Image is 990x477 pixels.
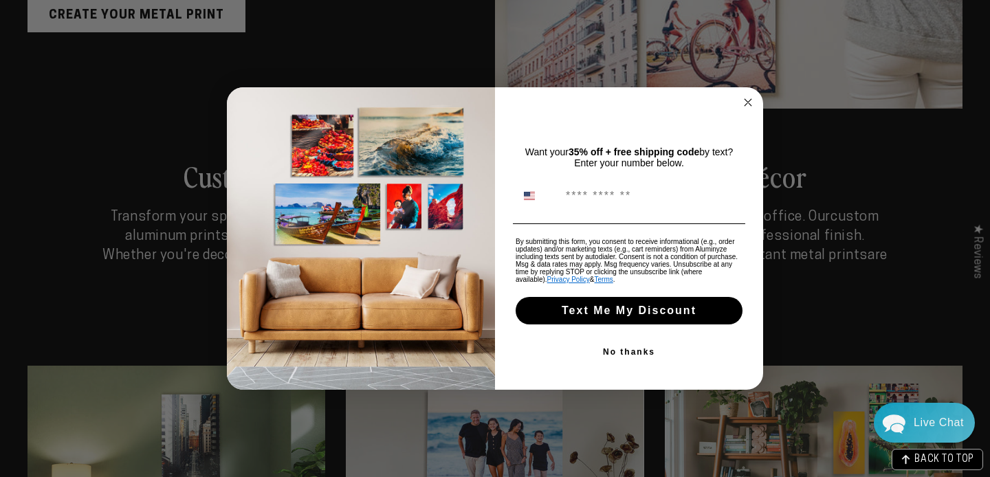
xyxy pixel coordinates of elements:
[914,455,974,465] span: BACK TO TOP
[516,238,742,283] p: By submitting this form, you consent to receive informational (e.g., order updates) and/or market...
[569,146,699,157] strong: 35% off + free shipping code
[595,276,613,283] a: Terms
[740,94,756,111] button: Close dialog
[513,338,745,366] button: No thanks
[914,403,964,443] div: Contact Us Directly
[516,183,559,209] button: Search Countries
[516,146,742,168] p: Want your by text? Enter your number below.
[524,190,535,201] img: United States
[516,297,742,324] button: Text Me My Discount
[227,87,495,390] img: 1cb11741-e1c7-4528-9c24-a2d7d3cf3a02.jpeg
[547,276,590,283] a: Privacy Policy
[547,113,712,131] span: You're Almost There!
[874,403,975,443] div: Chat widget toggle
